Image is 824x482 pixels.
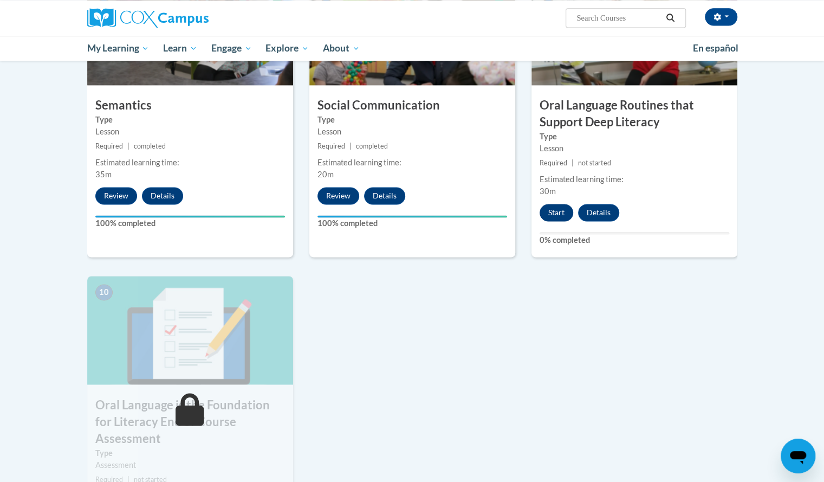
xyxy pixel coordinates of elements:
[309,97,515,114] h3: Social Communication
[134,142,166,150] span: completed
[540,131,729,143] label: Type
[356,142,388,150] span: completed
[95,284,113,300] span: 10
[95,187,137,204] button: Review
[572,159,574,167] span: |
[87,396,293,446] h3: Oral Language is the Foundation for Literacy End of Course Assessment
[540,204,573,221] button: Start
[95,114,285,126] label: Type
[95,157,285,169] div: Estimated learning time:
[662,11,678,24] button: Search
[316,36,367,61] a: About
[781,439,815,473] iframe: Button to launch messaging window
[80,36,157,61] a: My Learning
[127,142,129,150] span: |
[204,36,259,61] a: Engage
[531,97,737,131] h3: Oral Language Routines that Support Deep Literacy
[258,36,316,61] a: Explore
[317,142,345,150] span: Required
[349,142,352,150] span: |
[540,234,729,246] label: 0% completed
[95,170,112,179] span: 35m
[95,142,123,150] span: Required
[71,36,754,61] div: Main menu
[95,126,285,138] div: Lesson
[317,215,507,217] div: Your progress
[95,447,285,459] label: Type
[87,42,149,55] span: My Learning
[317,157,507,169] div: Estimated learning time:
[364,187,405,204] button: Details
[87,97,293,114] h3: Semantics
[163,42,197,55] span: Learn
[540,143,729,155] div: Lesson
[317,187,359,204] button: Review
[87,8,209,28] img: Cox Campus
[693,42,738,54] span: En español
[686,37,745,60] a: En español
[705,8,737,25] button: Account Settings
[540,173,729,185] div: Estimated learning time:
[317,126,507,138] div: Lesson
[317,170,334,179] span: 20m
[265,42,309,55] span: Explore
[87,8,293,28] a: Cox Campus
[142,187,183,204] button: Details
[211,42,252,55] span: Engage
[578,159,611,167] span: not started
[323,42,360,55] span: About
[578,204,619,221] button: Details
[317,114,507,126] label: Type
[540,187,556,196] span: 30m
[317,217,507,229] label: 100% completed
[156,36,204,61] a: Learn
[95,459,285,471] div: Assessment
[540,159,567,167] span: Required
[95,217,285,229] label: 100% completed
[95,215,285,217] div: Your progress
[575,11,662,24] input: Search Courses
[87,276,293,384] img: Course Image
